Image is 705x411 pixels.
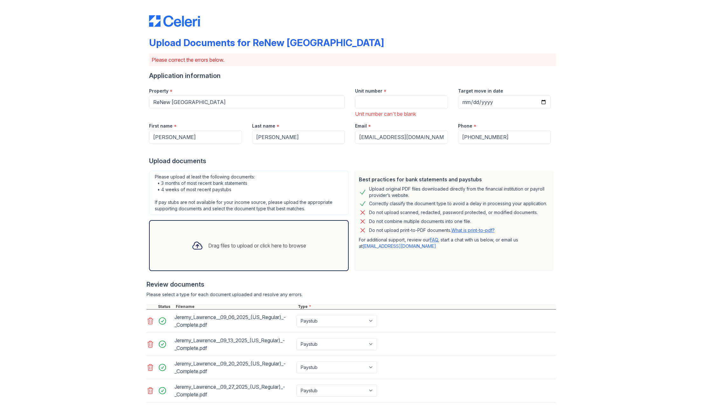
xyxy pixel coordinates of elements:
[252,123,275,129] label: Last name
[430,237,438,242] a: FAQ
[149,15,200,27] img: CE_Logo_Blue-a8612792a0a2168367f1c8372b55b34899dd931a85d93a1a3d3e32e68fde9ad4.png
[369,186,548,199] div: Upload original PDF files downloaded directly from the financial institution or payroll provider’...
[149,123,173,129] label: First name
[355,123,367,129] label: Email
[175,304,297,309] div: Filename
[149,171,349,215] div: Please upload at least the following documents: • 3 months of most recent bank statements • 4 wee...
[369,209,538,216] div: Do not upload scanned, redacted, password protected, or modified documents.
[175,312,294,330] div: Jeremy_Lawrence__09_06_2025_(US_Regular)_-_Complete.pdf
[149,71,556,80] div: Application information
[175,335,294,353] div: Jeremy_Lawrence__09_13_2025_(US_Regular)_-_Complete.pdf
[359,237,548,249] p: For additional support, review our , start a chat with us below, or email us at
[175,359,294,376] div: Jeremy_Lawrence__09_20_2025_(US_Regular)_-_Complete.pdf
[175,382,294,400] div: Jeremy_Lawrence__09_27_2025_(US_Regular)_-_Complete.pdf
[369,200,547,207] div: Correctly classify the document type to avoid a delay in processing your application.
[355,88,382,94] label: Unit number
[149,37,384,48] div: Upload Documents for ReNew [GEOGRAPHIC_DATA]
[147,291,556,298] div: Please select a type for each document uploaded and resolve any errors.
[208,242,306,249] div: Drag files to upload or click here to browse
[458,88,503,94] label: Target move in date
[355,110,448,118] div: Unit number can't be blank
[359,176,548,183] div: Best practices for bank statements and paystubs
[451,227,495,233] a: What is print-to-pdf?
[297,304,556,309] div: Type
[369,218,471,225] div: Do not combine multiple documents into one file.
[363,243,436,249] a: [EMAIL_ADDRESS][DOMAIN_NAME]
[147,280,556,289] div: Review documents
[149,88,168,94] label: Property
[149,157,556,165] div: Upload documents
[157,304,175,309] div: Status
[369,227,495,233] p: Do not upload print-to-PDF documents.
[152,56,553,64] p: Please correct the errors below.
[458,123,472,129] label: Phone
